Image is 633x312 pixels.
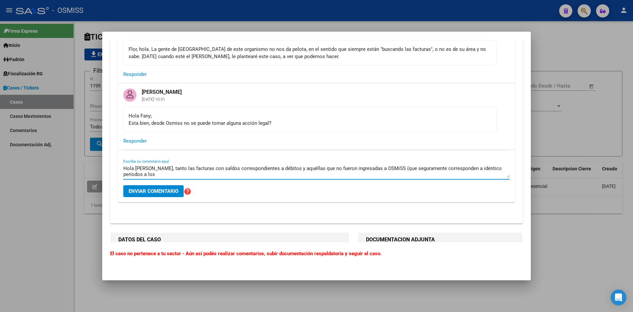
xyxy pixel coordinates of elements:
[184,188,192,195] mat-icon: help
[129,112,491,127] div: Hola Fany; Esta bien, desde Osmiss no se puede tomar alguna acción legal?
[123,138,147,144] span: Responder
[123,68,147,80] button: Responder
[118,236,161,243] strong: DATOS DEL CASO
[366,236,515,244] h1: DOCUMENTACION ADJUNTA
[123,185,184,197] button: Enviar comentario
[136,97,187,101] mat-card-subtitle: [DATE] 10:51
[110,251,381,257] b: El caso no pertenece a tu sector - Aún así podés realizar comentarios, subir documentación respal...
[129,46,491,60] div: Flor, hola. La gente de [GEOGRAPHIC_DATA] de este organismo no nos da pelota, en el sentido que s...
[123,135,147,147] button: Responder
[129,188,178,194] span: Enviar comentario
[136,83,187,96] mat-card-title: [PERSON_NAME]
[123,71,147,77] span: Responder
[611,290,626,305] div: Open Intercom Messenger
